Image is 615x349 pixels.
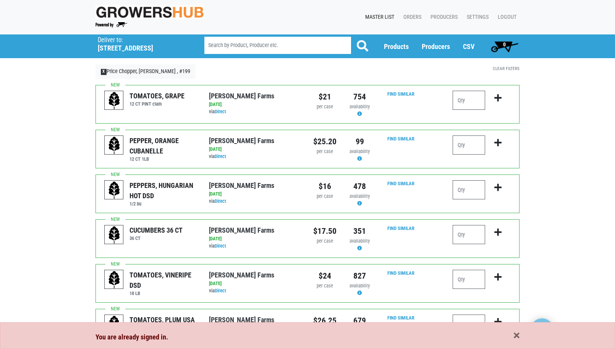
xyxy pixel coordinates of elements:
[129,290,197,296] h6: 18 LB
[129,180,197,201] div: PEPPERS, HUNGARIAN HOT DSD
[313,91,337,103] div: $21
[209,280,302,287] div: [DATE]
[209,235,302,243] div: [DATE]
[209,108,302,116] div: via
[105,270,124,289] img: placeholder-variety-43d6402dacf2d531de610a020419775a.svg
[348,270,371,282] div: 827
[387,315,414,321] a: Find Similar
[129,156,197,162] h6: 12 CT 1LB
[101,69,107,75] span: X
[453,180,485,199] input: Qty
[350,283,370,289] span: availability
[387,91,414,97] a: Find Similar
[105,315,124,334] img: placeholder-variety-43d6402dacf2d531de610a020419775a.svg
[129,201,197,207] h6: 1/2 bu
[487,39,521,54] a: 0
[387,136,414,142] a: Find Similar
[98,34,191,52] span: Price Chopper, Cicero , #199 (5701 Cir Dr E, Cicero, NY 13039, USA)
[350,193,370,199] span: availability
[129,135,197,156] div: PEPPER, ORANGE CUBANELLE
[387,225,414,231] a: Find Similar
[209,316,274,324] a: [PERSON_NAME] Farms
[215,153,226,159] a: Direct
[453,91,485,110] input: Qty
[105,225,124,245] img: placeholder-variety-43d6402dacf2d531de610a020419775a.svg
[313,180,337,192] div: $16
[348,180,371,192] div: 478
[350,238,370,244] span: availability
[503,41,506,47] span: 0
[453,270,485,289] input: Qty
[453,315,485,334] input: Qty
[313,148,337,155] div: per case
[209,181,274,189] a: [PERSON_NAME] Farms
[105,91,124,110] img: placeholder-variety-43d6402dacf2d531de610a020419775a.svg
[129,235,183,241] h6: 36 CT
[463,42,474,51] a: CSV
[95,64,196,79] a: XPrice Chopper, [PERSON_NAME] , #199
[359,10,397,24] a: Master List
[492,10,520,24] a: Logout
[387,270,414,276] a: Find Similar
[215,243,226,249] a: Direct
[461,10,492,24] a: Settings
[313,238,337,245] div: per case
[215,109,226,114] a: Direct
[384,42,409,51] a: Products
[348,315,371,327] div: 679
[313,282,337,290] div: per case
[95,5,204,19] img: original-fc7597fdc6adbb9d0e2ae620e786d1a2.jpg
[129,270,197,290] div: TOMATOES, VINERIPE DSD
[209,198,302,205] div: via
[129,225,183,235] div: CUCUMBERS 36 CT
[215,288,226,294] a: Direct
[209,137,274,145] a: [PERSON_NAME] Farms
[209,153,302,160] div: via
[313,315,337,327] div: $26.25
[387,181,414,186] a: Find Similar
[424,10,461,24] a: Producers
[313,193,337,200] div: per case
[209,243,302,250] div: via
[215,198,226,204] a: Direct
[105,181,124,200] img: placeholder-variety-43d6402dacf2d531de610a020419775a.svg
[129,101,184,107] h6: 12 CT PINT clam
[422,42,450,51] a: Producers
[209,287,302,295] div: via
[209,92,274,100] a: [PERSON_NAME] Farms
[453,225,485,244] input: Qty
[129,91,184,101] div: TOMATOES, GRAPE
[98,36,185,44] p: Deliver to:
[313,135,337,148] div: $25.20
[348,91,371,103] div: 754
[350,148,370,154] span: availability
[313,103,337,111] div: per case
[313,225,337,237] div: $17.50
[397,10,424,24] a: Orders
[209,146,302,153] div: [DATE]
[348,135,371,148] div: 99
[209,191,302,198] div: [DATE]
[493,66,520,71] a: Clear Filters
[105,136,124,155] img: placeholder-variety-43d6402dacf2d531de610a020419775a.svg
[209,271,274,279] a: [PERSON_NAME] Farms
[209,101,302,108] div: [DATE]
[348,225,371,237] div: 351
[453,135,485,155] input: Qty
[95,332,520,342] div: You are already signed in.
[129,315,197,335] div: TOMATOES, PLUM USA DSD
[204,37,351,54] input: Search by Product, Producer etc.
[95,22,127,28] img: Powered by Big Wheelbarrow
[350,104,370,109] span: availability
[98,44,185,52] h5: [STREET_ADDRESS]
[209,226,274,234] a: [PERSON_NAME] Farms
[313,270,337,282] div: $24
